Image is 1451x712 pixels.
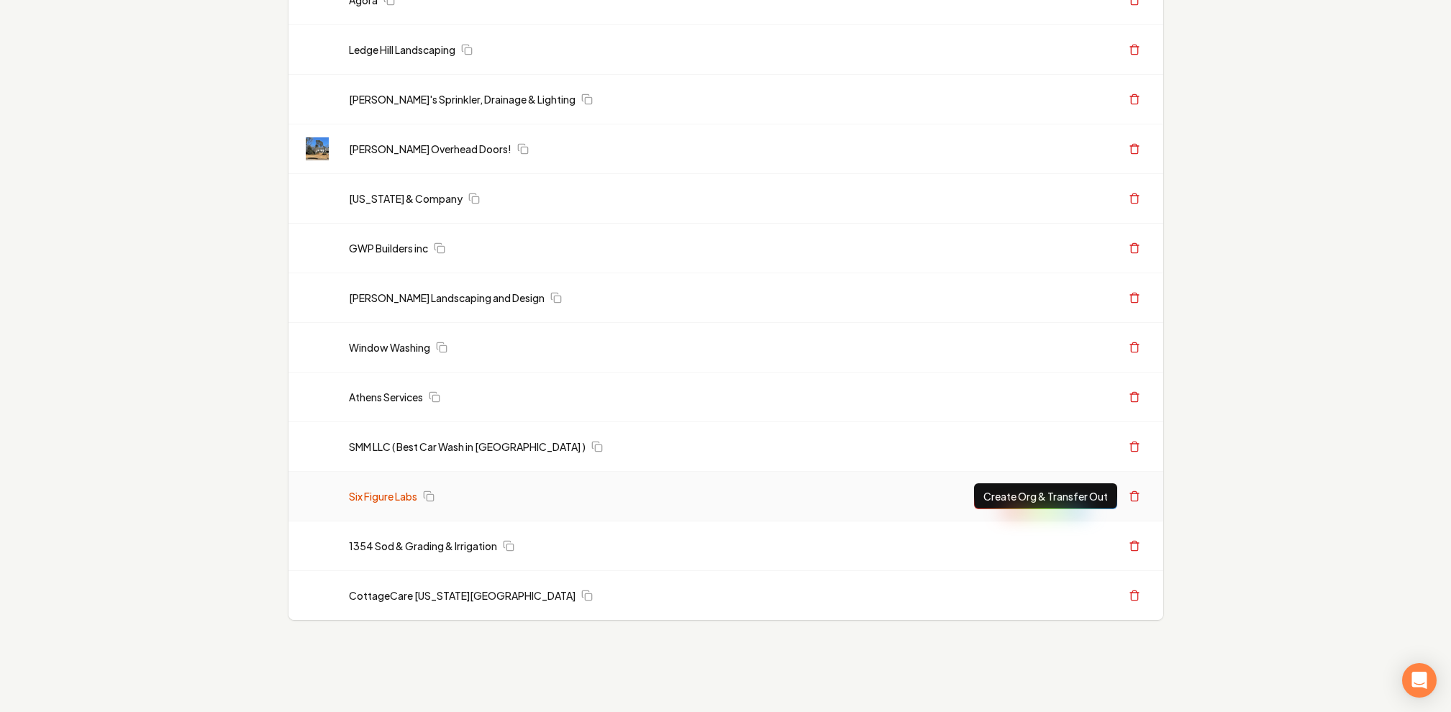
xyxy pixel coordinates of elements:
a: SMM LLC ( Best Car Wash in [GEOGRAPHIC_DATA] ) [349,439,586,454]
a: GWP Builders inc [349,241,428,255]
a: [US_STATE] & Company [349,191,463,206]
a: [PERSON_NAME] Landscaping and Design [349,291,545,305]
img: Perry's Overhead Doors! logo [306,137,329,160]
a: [PERSON_NAME]'s Sprinkler, Drainage & Lighting [349,92,576,106]
a: Ledge Hill Landscaping [349,42,455,57]
a: CottageCare [US_STATE][GEOGRAPHIC_DATA] [349,588,576,603]
button: Create Org & Transfer Out [974,483,1117,509]
a: [PERSON_NAME] Overhead Doors! [349,142,511,156]
a: Window Washing [349,340,430,355]
a: Six Figure Labs [349,489,417,503]
a: Athens Services [349,390,423,404]
a: 1354 Sod & Grading & Irrigation [349,539,497,553]
div: Open Intercom Messenger [1402,663,1437,698]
